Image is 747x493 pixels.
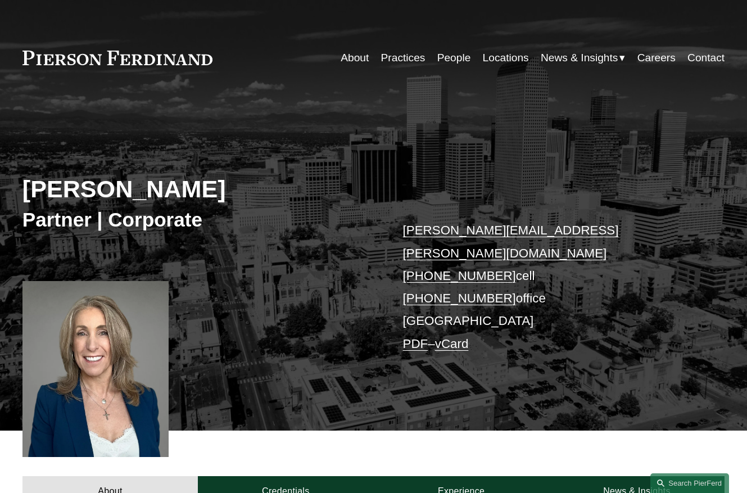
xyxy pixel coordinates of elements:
[22,207,374,232] h3: Partner | Corporate
[650,473,729,493] a: Search this site
[483,47,529,69] a: Locations
[403,291,516,305] a: [PHONE_NUMBER]
[22,174,374,203] h2: [PERSON_NAME]
[437,47,471,69] a: People
[403,223,619,260] a: [PERSON_NAME][EMAIL_ADDRESS][PERSON_NAME][DOMAIN_NAME]
[541,48,618,68] span: News & Insights
[403,337,428,351] a: PDF
[435,337,469,351] a: vCard
[403,219,696,355] p: cell office [GEOGRAPHIC_DATA] –
[381,47,425,69] a: Practices
[403,269,516,283] a: [PHONE_NUMBER]
[341,47,369,69] a: About
[637,47,676,69] a: Careers
[687,47,725,69] a: Contact
[541,47,625,69] a: folder dropdown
